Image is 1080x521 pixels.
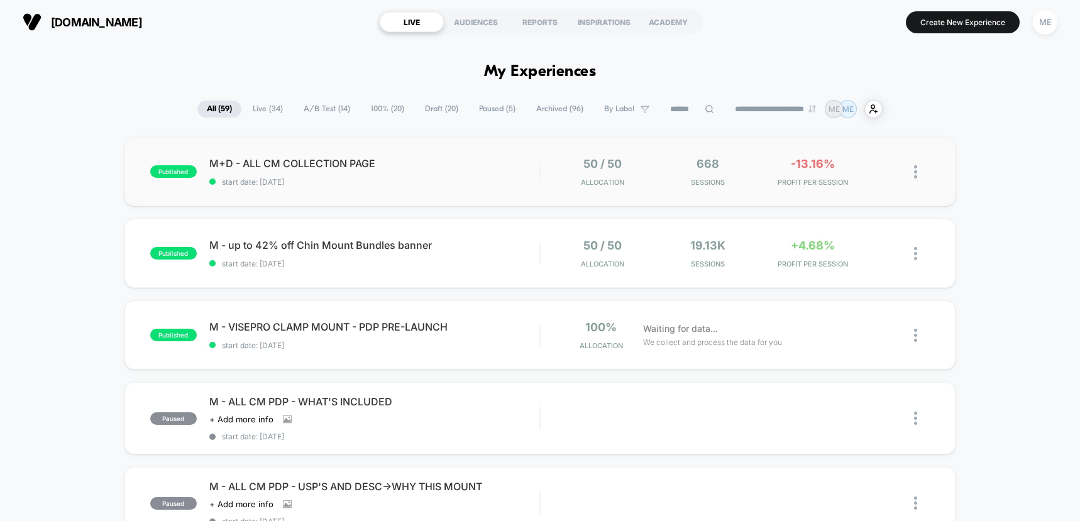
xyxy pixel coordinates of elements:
span: 100% ( 20 ) [361,101,414,118]
span: start date: [DATE] [209,177,540,187]
button: Create New Experience [906,11,1020,33]
span: start date: [DATE] [209,341,540,350]
div: INSPIRATIONS [572,12,636,32]
span: 668 [697,157,719,170]
span: We collect and process the data for you [643,336,782,348]
span: Allocation [581,260,624,268]
span: Paused ( 5 ) [470,101,525,118]
span: published [150,329,197,341]
span: Waiting for data... [643,322,718,336]
div: REPORTS [508,12,572,32]
span: 100% [585,321,617,334]
img: close [914,412,917,425]
div: LIVE [380,12,444,32]
span: [DOMAIN_NAME] [51,16,142,29]
span: published [150,247,197,260]
span: paused [150,412,197,425]
span: + Add more info [209,414,273,424]
span: PROFIT PER SESSION [763,178,862,187]
span: 50 / 50 [583,157,622,170]
span: By Label [604,104,634,114]
span: All ( 59 ) [197,101,241,118]
span: published [150,165,197,178]
span: start date: [DATE] [209,432,540,441]
span: Allocation [581,178,624,187]
span: 19.13k [690,239,725,252]
p: ME [829,104,840,114]
span: M - VISEPRO CLAMP MOUNT - PDP PRE-LAUNCH [209,321,540,333]
h1: My Experiences [484,63,597,81]
div: AUDIENCES [444,12,508,32]
img: close [914,247,917,260]
span: Allocation [580,341,623,350]
div: ME [1033,10,1057,35]
span: Draft ( 20 ) [416,101,468,118]
span: start date: [DATE] [209,259,540,268]
p: ME [842,104,854,114]
span: Archived ( 96 ) [527,101,593,118]
img: close [914,329,917,342]
img: Visually logo [23,13,41,31]
span: Sessions [658,260,757,268]
span: Sessions [658,178,757,187]
img: end [808,105,816,112]
span: + Add more info [209,499,273,509]
span: PROFIT PER SESSION [763,260,862,268]
span: +4.68% [791,239,835,252]
span: M - ALL CM PDP - USP'S AND DESC->WHY THIS MOUNT [209,480,540,493]
span: paused [150,497,197,510]
span: 50 / 50 [583,239,622,252]
button: ME [1029,9,1061,35]
span: M+D - ALL CM COLLECTION PAGE [209,157,540,170]
span: Live ( 34 ) [243,101,292,118]
span: M - ALL CM PDP - WHAT'S INCLUDED [209,395,540,408]
img: close [914,496,917,510]
span: -13.16% [791,157,835,170]
img: close [914,165,917,178]
span: A/B Test ( 14 ) [294,101,360,118]
button: [DOMAIN_NAME] [19,12,146,32]
div: ACADEMY [636,12,700,32]
span: M - up to 42% off Chin Mount Bundles banner [209,239,540,251]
